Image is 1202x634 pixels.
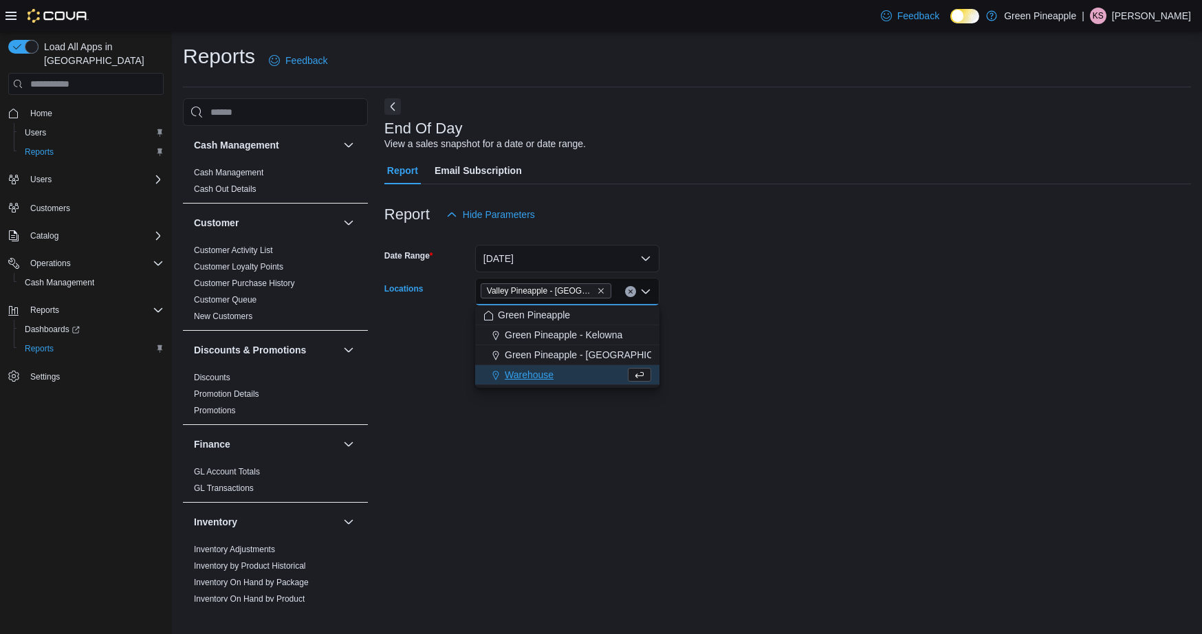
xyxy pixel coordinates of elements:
[194,138,338,152] button: Cash Management
[340,342,357,358] button: Discounts & Promotions
[183,463,368,502] div: Finance
[30,258,71,269] span: Operations
[640,286,651,297] button: Close list of options
[19,274,164,291] span: Cash Management
[28,9,89,23] img: Cova
[194,262,283,272] a: Customer Loyalty Points
[30,203,70,214] span: Customers
[19,124,52,141] a: Users
[14,142,169,162] button: Reports
[8,98,164,422] nav: Complex example
[25,277,94,288] span: Cash Management
[14,339,169,358] button: Reports
[3,197,169,217] button: Customers
[625,286,636,297] button: Clear input
[3,226,169,245] button: Catalog
[194,311,252,322] span: New Customers
[475,305,659,325] button: Green Pineapple
[3,170,169,189] button: Users
[475,345,659,365] button: Green Pineapple - [GEOGRAPHIC_DATA]
[194,167,263,178] span: Cash Management
[1082,8,1084,24] p: |
[194,216,239,230] h3: Customer
[19,144,164,160] span: Reports
[597,287,605,295] button: Remove Valley Pineapple - Fruitvale from selection in this group
[194,373,230,382] a: Discounts
[384,120,463,137] h3: End Of Day
[505,348,686,362] span: Green Pineapple - [GEOGRAPHIC_DATA]
[39,40,164,67] span: Load All Apps in [GEOGRAPHIC_DATA]
[194,343,338,357] button: Discounts & Promotions
[194,593,305,604] span: Inventory On Hand by Product
[19,144,59,160] a: Reports
[194,515,237,529] h3: Inventory
[475,365,659,385] button: Warehouse
[340,436,357,452] button: Finance
[194,594,305,604] a: Inventory On Hand by Product
[19,124,164,141] span: Users
[194,184,256,195] span: Cash Out Details
[194,437,230,451] h3: Finance
[387,157,418,184] span: Report
[14,123,169,142] button: Users
[498,308,570,322] span: Green Pineapple
[194,294,256,305] span: Customer Queue
[194,437,338,451] button: Finance
[194,184,256,194] a: Cash Out Details
[25,255,164,272] span: Operations
[19,321,164,338] span: Dashboards
[194,216,338,230] button: Customer
[19,340,164,357] span: Reports
[263,47,333,74] a: Feedback
[875,2,945,30] a: Feedback
[1093,8,1104,24] span: KS
[441,201,540,228] button: Hide Parameters
[19,340,59,357] a: Reports
[505,328,622,342] span: Green Pineapple - Kelowna
[194,467,260,477] a: GL Account Totals
[463,208,535,221] span: Hide Parameters
[183,43,255,70] h1: Reports
[30,108,52,119] span: Home
[25,302,164,318] span: Reports
[30,305,59,316] span: Reports
[25,105,164,122] span: Home
[1112,8,1191,24] p: [PERSON_NAME]
[384,98,401,115] button: Next
[25,255,76,272] button: Operations
[194,560,306,571] span: Inventory by Product Historical
[340,215,357,231] button: Customer
[30,371,60,382] span: Settings
[14,273,169,292] button: Cash Management
[194,578,309,587] a: Inventory On Hand by Package
[25,146,54,157] span: Reports
[1004,8,1076,24] p: Green Pineapple
[14,320,169,339] a: Dashboards
[194,295,256,305] a: Customer Queue
[897,9,939,23] span: Feedback
[19,274,100,291] a: Cash Management
[950,23,951,24] span: Dark Mode
[340,137,357,153] button: Cash Management
[505,368,554,382] span: Warehouse
[30,174,52,185] span: Users
[194,245,273,255] a: Customer Activity List
[194,311,252,321] a: New Customers
[194,466,260,477] span: GL Account Totals
[194,389,259,399] a: Promotion Details
[194,245,273,256] span: Customer Activity List
[194,577,309,588] span: Inventory On Hand by Package
[183,242,368,330] div: Customer
[194,372,230,383] span: Discounts
[19,321,85,338] a: Dashboards
[25,105,58,122] a: Home
[1090,8,1106,24] div: Konery Spencer
[3,367,169,386] button: Settings
[3,300,169,320] button: Reports
[950,9,979,23] input: Dark Mode
[285,54,327,67] span: Feedback
[384,283,424,294] label: Locations
[481,283,611,298] span: Valley Pineapple - Fruitvale
[25,127,46,138] span: Users
[183,164,368,203] div: Cash Management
